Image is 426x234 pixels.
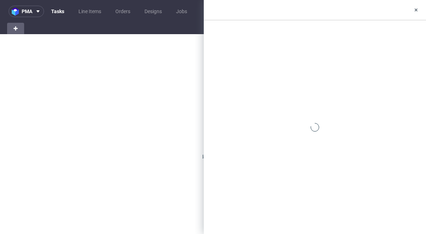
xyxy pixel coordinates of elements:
a: Jobs [172,6,191,17]
img: logo [12,7,22,16]
button: pma [9,6,44,17]
a: Orders [111,6,135,17]
span: pma [22,9,32,14]
a: Line Items [74,6,105,17]
a: Designs [140,6,166,17]
a: Tasks [47,6,69,17]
